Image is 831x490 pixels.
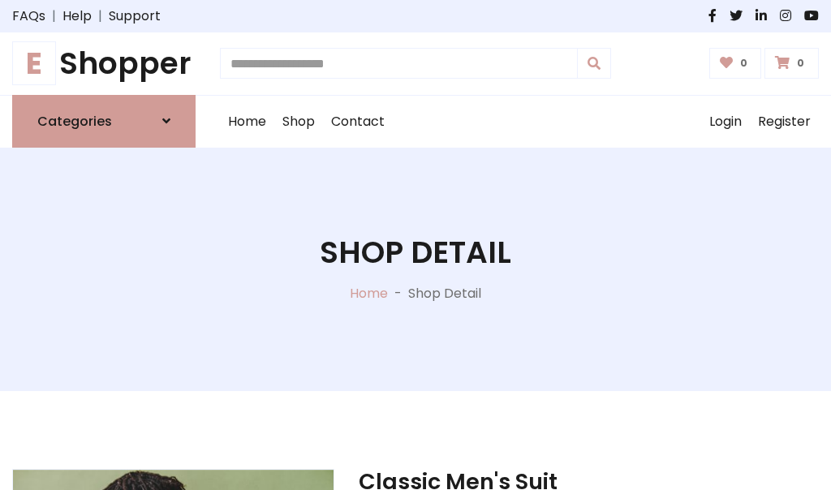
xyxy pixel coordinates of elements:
[45,6,62,26] span: |
[750,96,819,148] a: Register
[323,96,393,148] a: Contact
[388,284,408,303] p: -
[220,96,274,148] a: Home
[92,6,109,26] span: |
[12,45,196,82] a: EShopper
[350,284,388,303] a: Home
[12,41,56,85] span: E
[12,6,45,26] a: FAQs
[12,45,196,82] h1: Shopper
[62,6,92,26] a: Help
[408,284,481,303] p: Shop Detail
[37,114,112,129] h6: Categories
[320,234,511,271] h1: Shop Detail
[701,96,750,148] a: Login
[274,96,323,148] a: Shop
[709,48,762,79] a: 0
[109,6,161,26] a: Support
[793,56,808,71] span: 0
[736,56,751,71] span: 0
[764,48,819,79] a: 0
[12,95,196,148] a: Categories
